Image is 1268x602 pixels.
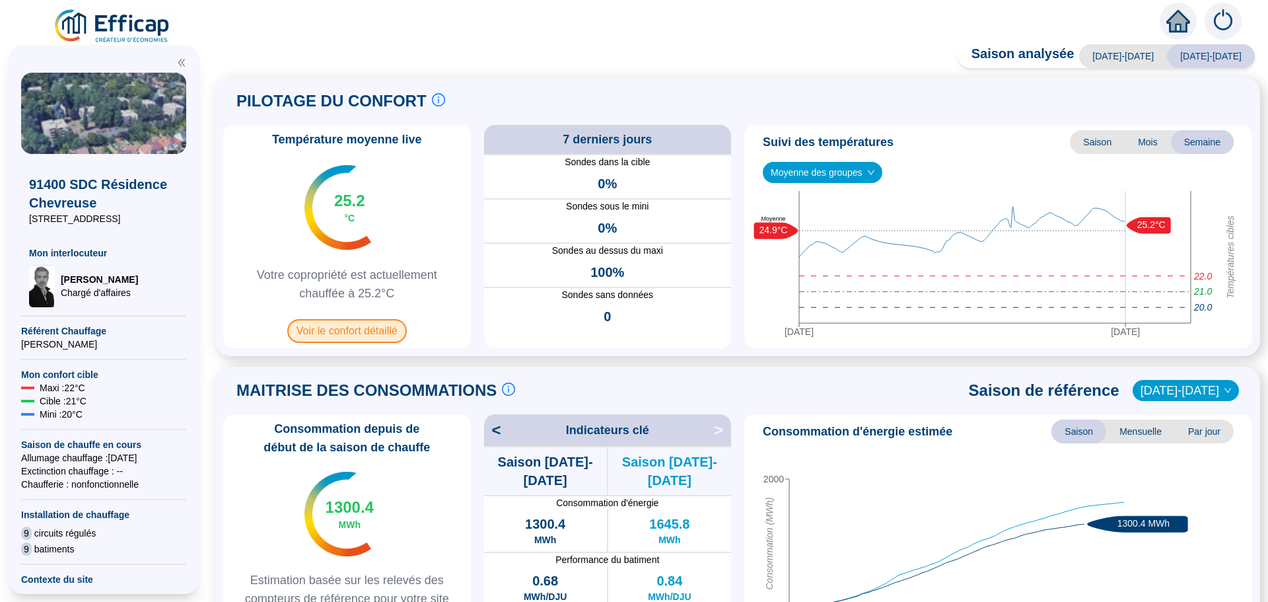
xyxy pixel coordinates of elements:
span: 1645.8 [649,515,689,533]
span: [PERSON_NAME] [21,338,186,351]
span: [DATE]-[DATE] [1079,44,1167,68]
tspan: Consommation (MWh) [764,498,775,590]
span: 100% [590,263,624,282]
span: double-left [177,58,186,67]
span: Exctinction chauffage : -- [21,465,186,478]
span: Cible : 21 °C [40,395,87,408]
span: MWh [534,533,556,546]
span: Mon confort cible [21,368,186,381]
span: Semaine [1171,130,1234,154]
span: Référent Chauffage [21,324,186,338]
span: 9 [21,527,32,540]
tspan: 2000 [763,474,784,484]
span: 9 [21,543,32,556]
span: Saison [1070,130,1125,154]
span: info-circle [502,383,515,396]
span: 2022-2023 [1141,381,1231,400]
span: Chaufferie : non fonctionnelle [21,478,186,491]
span: Mois [1125,130,1171,154]
span: home [1166,9,1190,33]
tspan: [DATE] [785,326,814,337]
span: Mensuelle [1106,420,1175,443]
span: Sondes au dessus du maxi [484,244,732,258]
span: [PERSON_NAME] [61,273,138,286]
span: Mon interlocuteur [29,246,178,260]
span: Sondes sans données [484,288,732,302]
span: Mini : 20 °C [40,408,83,421]
span: Chargé d'affaires [61,286,138,299]
span: Sondes sous le mini [484,200,732,213]
span: Saison de chauffe en cours [21,438,186,451]
span: 25.2 [334,190,365,211]
span: Contexte du site [21,573,186,586]
tspan: 21.0 [1193,286,1212,297]
img: alerts [1205,3,1242,40]
tspan: 20.0 [1193,302,1212,313]
span: circuits régulés [34,527,96,540]
span: < [484,420,501,441]
span: Consommation depuis de début de la saison de chauffe [229,420,466,457]
text: 24.9°C [759,225,788,235]
span: 0% [598,174,617,193]
img: indicateur températures [304,472,371,556]
span: Saison [DATE]-[DATE] [484,453,607,490]
span: Votre copropriété est actuellement chauffée à 25.2°C [229,266,466,303]
span: > [714,420,731,441]
tspan: 22.0 [1193,271,1212,282]
span: 7 derniers jours [563,130,652,149]
span: Saison [DATE]-[DATE] [608,453,731,490]
span: [STREET_ADDRESS] [29,212,178,225]
span: Voir le confort détaillé [287,319,407,343]
span: 91400 SDC Résidence Chevreuse [29,175,178,212]
img: efficap energie logo [53,8,172,45]
img: indicateur températures [304,165,371,250]
span: [DATE]-[DATE] [1167,44,1255,68]
span: 0 [604,307,611,326]
span: MAITRISE DES CONSOMMATIONS [236,380,497,401]
span: 0.84 [656,572,682,590]
span: 1300.4 [326,497,374,518]
text: 25.2°C [1137,219,1166,230]
span: °C [344,211,355,225]
span: Indicateurs clé [566,421,649,439]
span: PILOTAGE DU CONFORT [236,91,427,112]
span: down [867,169,875,176]
img: Chargé d'affaires [29,265,55,307]
span: Saison de référence [969,380,1119,401]
span: MWh [339,518,361,531]
span: Installation de chauffage [21,508,186,521]
span: Maxi : 22 °C [40,381,85,395]
span: info-circle [432,93,445,106]
span: 0.68 [532,572,558,590]
span: Suivi des températures [763,133,894,151]
span: Performance du batiment [484,553,732,566]
tspan: [DATE] [1111,326,1140,337]
span: Température moyenne live [264,130,430,149]
span: batiments [34,543,75,556]
span: Allumage chauffage : [DATE] [21,451,186,465]
text: Moyenne [761,215,785,222]
span: MWh [658,533,680,546]
span: Moyenne des groupes [771,163,874,182]
span: Consommation d'énergie estimée [763,422,952,441]
tspan: Températures cibles [1225,215,1236,299]
span: Sondes dans la cible [484,155,732,169]
span: Consommation d'énergie [484,496,732,509]
span: 0% [598,219,617,237]
span: Saison analysée [958,44,1074,68]
span: 1300.4 [525,515,565,533]
text: 1300.4 MWh [1117,518,1170,529]
span: down [1224,387,1232,395]
span: Saison [1051,420,1106,443]
span: Par jour [1175,420,1234,443]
